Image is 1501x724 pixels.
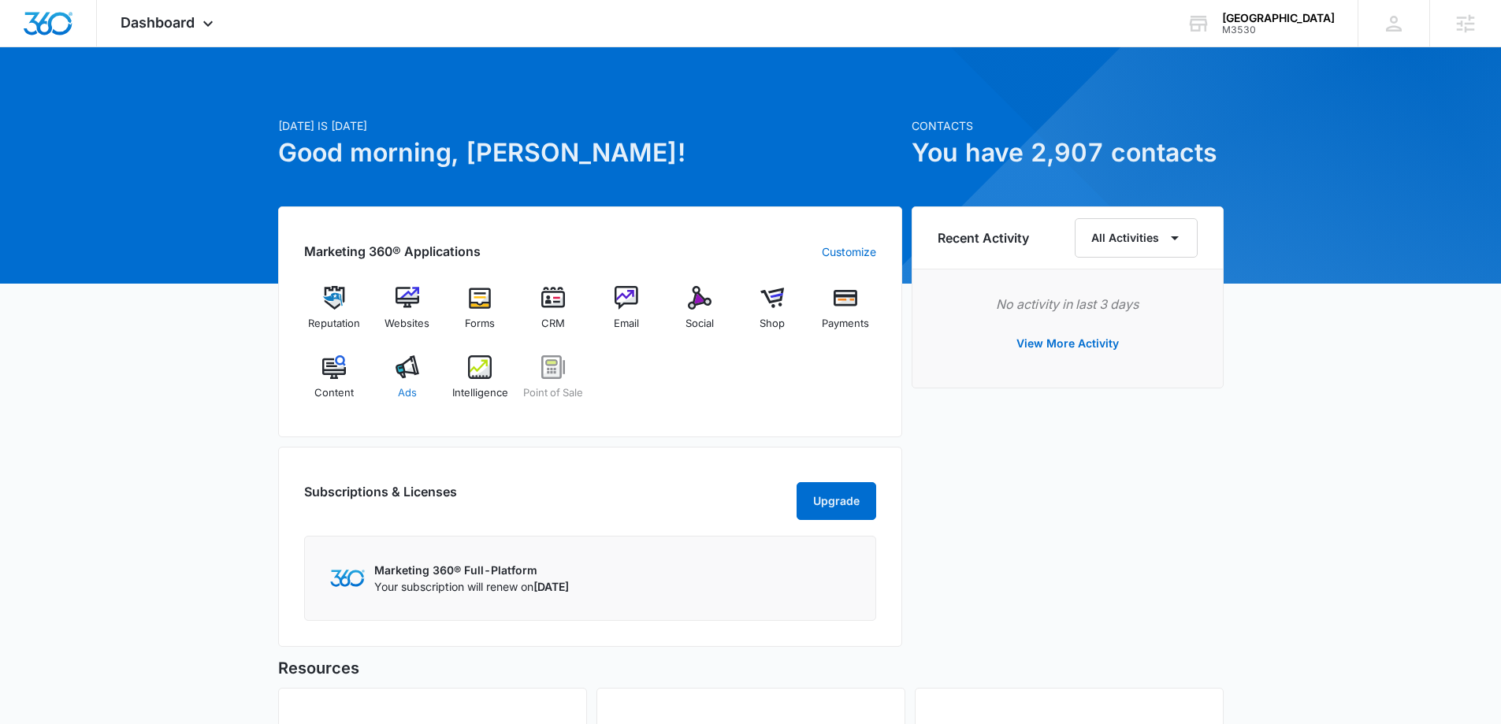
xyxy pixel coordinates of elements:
[304,482,457,514] h2: Subscriptions & Licenses
[669,286,730,343] a: Social
[596,286,657,343] a: Email
[278,656,1224,680] h5: Resources
[121,14,195,31] span: Dashboard
[385,316,429,332] span: Websites
[308,316,360,332] span: Reputation
[816,286,876,343] a: Payments
[452,385,508,401] span: Intelligence
[614,316,639,332] span: Email
[1001,325,1135,362] button: View More Activity
[685,316,714,332] span: Social
[1222,24,1335,35] div: account id
[304,355,365,412] a: Content
[760,316,785,332] span: Shop
[938,228,1029,247] h6: Recent Activity
[377,355,437,412] a: Ads
[278,134,902,172] h1: Good morning, [PERSON_NAME]!
[912,117,1224,134] p: Contacts
[533,580,569,593] span: [DATE]
[314,385,354,401] span: Content
[822,316,869,332] span: Payments
[278,117,902,134] p: [DATE] is [DATE]
[450,286,511,343] a: Forms
[523,355,584,412] a: Point of Sale
[465,316,495,332] span: Forms
[541,316,565,332] span: CRM
[374,578,569,595] p: Your subscription will renew on
[450,355,511,412] a: Intelligence
[377,286,437,343] a: Websites
[523,286,584,343] a: CRM
[797,482,876,520] button: Upgrade
[523,385,583,401] span: Point of Sale
[398,385,417,401] span: Ads
[1222,12,1335,24] div: account name
[330,570,365,586] img: Marketing 360 Logo
[304,242,481,261] h2: Marketing 360® Applications
[374,562,569,578] p: Marketing 360® Full-Platform
[742,286,803,343] a: Shop
[822,243,876,260] a: Customize
[1075,218,1198,258] button: All Activities
[912,134,1224,172] h1: You have 2,907 contacts
[304,286,365,343] a: Reputation
[938,295,1198,314] p: No activity in last 3 days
